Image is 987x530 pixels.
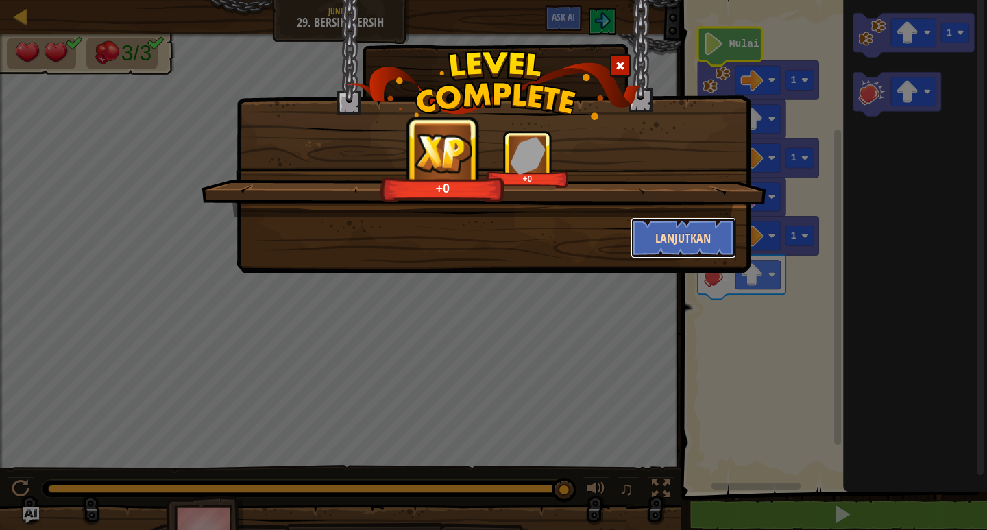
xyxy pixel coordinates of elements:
[415,133,472,173] img: reward_icon_xp.png
[489,173,566,184] div: +0
[631,217,737,258] button: Lanjutkan
[347,51,641,120] img: level_complete.png
[385,180,501,196] div: +0
[510,136,546,174] img: reward_icon_gems.png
